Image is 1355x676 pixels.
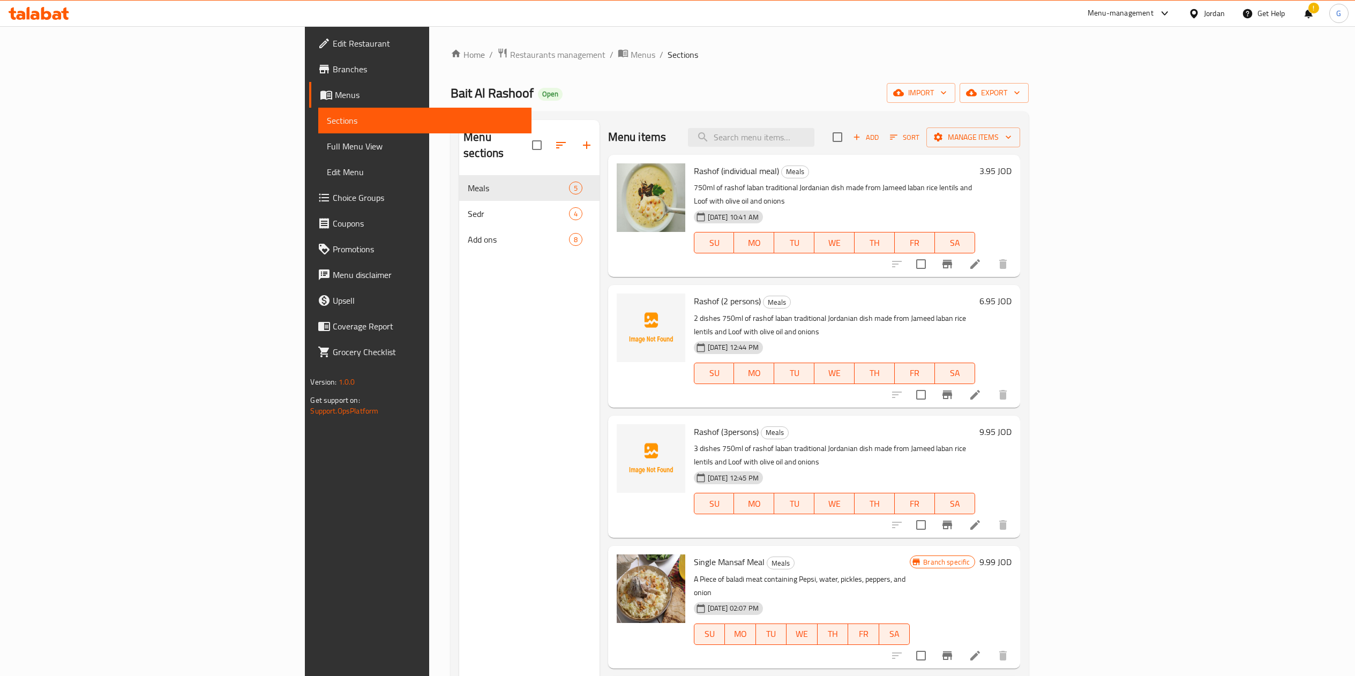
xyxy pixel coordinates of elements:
[309,236,531,262] a: Promotions
[934,251,960,277] button: Branch-specific-item
[910,384,932,406] span: Select to update
[526,134,548,156] span: Select all sections
[734,493,774,514] button: MO
[538,89,563,99] span: Open
[618,48,655,62] a: Menus
[569,233,582,246] div: items
[887,83,955,103] button: import
[979,554,1012,569] h6: 9.99 JOD
[895,493,935,514] button: FR
[822,626,844,642] span: TH
[939,235,971,251] span: SA
[333,217,522,230] span: Coupons
[791,626,813,642] span: WE
[738,235,770,251] span: MO
[879,624,910,645] button: SA
[855,493,895,514] button: TH
[333,320,522,333] span: Coverage Report
[910,514,932,536] span: Select to update
[934,512,960,538] button: Branch-specific-item
[725,624,756,645] button: MO
[774,493,814,514] button: TU
[729,626,752,642] span: MO
[819,235,850,251] span: WE
[694,312,975,339] p: 2 dishes 750ml of rashof laban traditional Jordanian dish made from Jameed laban rice lentils and...
[333,345,522,358] span: Grocery Checklist
[883,129,926,146] span: Sort items
[694,493,735,514] button: SU
[538,88,563,101] div: Open
[926,127,1020,147] button: Manage items
[574,132,600,158] button: Add section
[919,557,974,567] span: Branch specific
[309,211,531,236] a: Coupons
[969,519,982,531] a: Edit menu item
[333,63,522,76] span: Branches
[979,424,1012,439] h6: 9.95 JOD
[968,86,1020,100] span: export
[699,235,730,251] span: SU
[694,163,779,179] span: Rashof (individual meal)
[895,86,947,100] span: import
[703,342,763,352] span: [DATE] 12:44 PM
[849,129,883,146] button: Add
[318,108,531,133] a: Sections
[756,624,787,645] button: TU
[1088,7,1154,20] div: Menu-management
[826,126,849,148] span: Select section
[814,363,855,384] button: WE
[774,363,814,384] button: TU
[468,207,568,220] div: Sedr
[969,388,982,401] a: Edit menu item
[333,243,522,256] span: Promotions
[660,48,663,61] li: /
[781,166,809,178] div: Meals
[935,363,975,384] button: SA
[333,37,522,50] span: Edit Restaurant
[333,191,522,204] span: Choice Groups
[855,363,895,384] button: TH
[818,624,849,645] button: TH
[694,293,761,309] span: Rashof (2 persons)
[848,624,879,645] button: FR
[451,48,1028,62] nav: breadcrumb
[310,393,360,407] span: Get support on:
[935,232,975,253] button: SA
[703,212,763,222] span: [DATE] 10:41 AM
[934,382,960,408] button: Branch-specific-item
[703,473,763,483] span: [DATE] 12:45 PM
[608,129,667,145] h2: Menu items
[979,294,1012,309] h6: 6.95 JOD
[895,363,935,384] button: FR
[617,424,685,493] img: Rashof (3persons)
[327,166,522,178] span: Edit Menu
[318,159,531,185] a: Edit Menu
[617,294,685,362] img: Rashof (2 persons)
[819,365,850,381] span: WE
[969,649,982,662] a: Edit menu item
[569,182,582,194] div: items
[694,554,765,570] span: Single Mansaf Meal
[510,48,605,61] span: Restaurants management
[899,235,931,251] span: FR
[310,375,336,389] span: Version:
[333,268,522,281] span: Menu disclaimer
[763,296,791,309] div: Meals
[694,573,910,599] p: A Piece of baladi meat containing Pepsi, water, pickles, peppers, and onion
[969,258,982,271] a: Edit menu item
[694,624,725,645] button: SU
[738,496,770,512] span: MO
[935,493,975,514] button: SA
[459,227,600,252] div: Add ons8
[327,140,522,153] span: Full Menu View
[939,365,971,381] span: SA
[309,339,531,365] a: Grocery Checklist
[309,313,531,339] a: Coverage Report
[778,496,810,512] span: TU
[610,48,613,61] li: /
[990,512,1016,538] button: delete
[310,404,378,418] a: Support.OpsPlatform
[668,48,698,61] span: Sections
[778,365,810,381] span: TU
[738,365,770,381] span: MO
